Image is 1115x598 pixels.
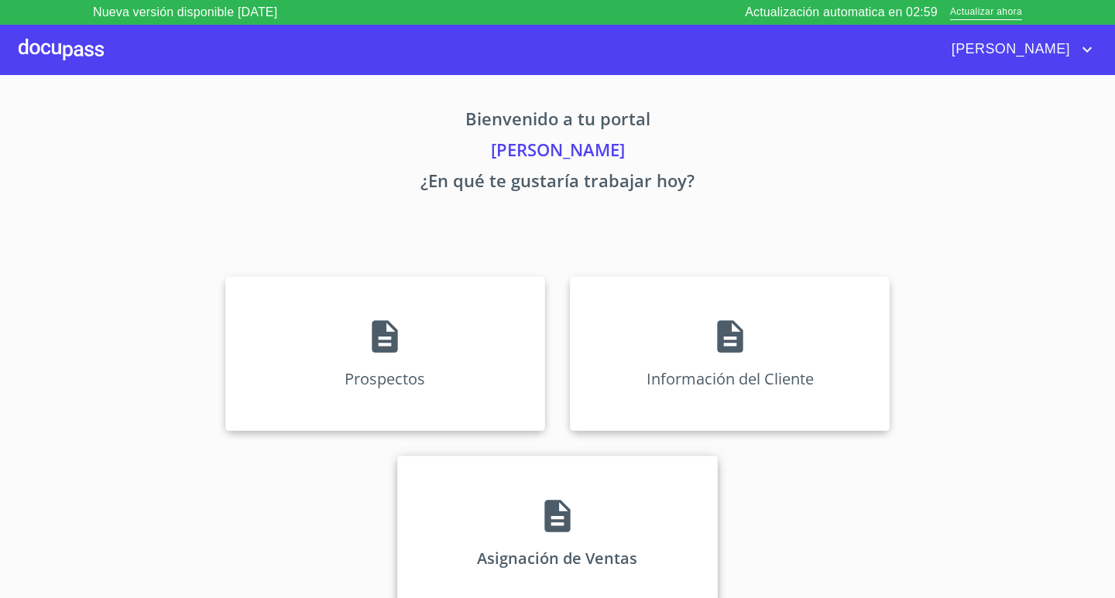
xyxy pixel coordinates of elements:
p: Nueva versión disponible [DATE] [93,3,277,22]
p: Bienvenido a tu portal [81,106,1034,137]
p: Actualización automatica en 02:59 [745,3,938,22]
p: Información del Cliente [647,368,814,389]
span: [PERSON_NAME] [940,37,1078,62]
span: Actualizar ahora [950,5,1022,21]
p: Asignación de Ventas [477,548,637,569]
p: ¿En qué te gustaría trabajar hoy? [81,168,1034,199]
button: account of current user [940,37,1096,62]
p: [PERSON_NAME] [81,137,1034,168]
p: Prospectos [345,368,425,389]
